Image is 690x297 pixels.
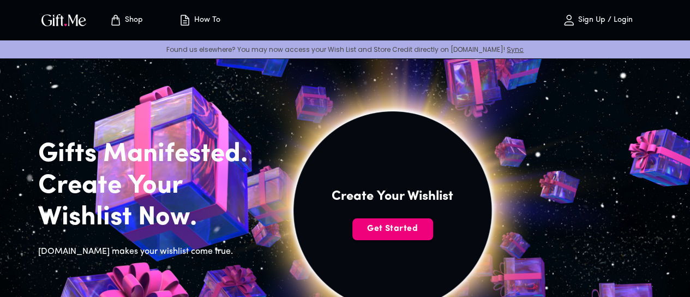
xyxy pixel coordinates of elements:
[507,45,524,54] a: Sync
[38,202,265,234] h2: Wishlist Now.
[543,3,652,38] button: Sign Up / Login
[38,14,89,27] button: GiftMe Logo
[9,45,681,54] p: Found us elsewhere? You may now access your Wish List and Store Credit directly on [DOMAIN_NAME]!
[191,16,220,25] p: How To
[352,223,433,235] span: Get Started
[122,16,143,25] p: Shop
[39,12,88,28] img: GiftMe Logo
[352,218,433,240] button: Get Started
[575,16,633,25] p: Sign Up / Login
[38,139,265,170] h2: Gifts Manifested.
[96,3,156,38] button: Store page
[38,170,265,202] h2: Create Your
[38,245,265,259] h6: [DOMAIN_NAME] makes your wishlist come true.
[178,14,191,27] img: how-to.svg
[332,188,453,205] h4: Create Your Wishlist
[169,3,229,38] button: How To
